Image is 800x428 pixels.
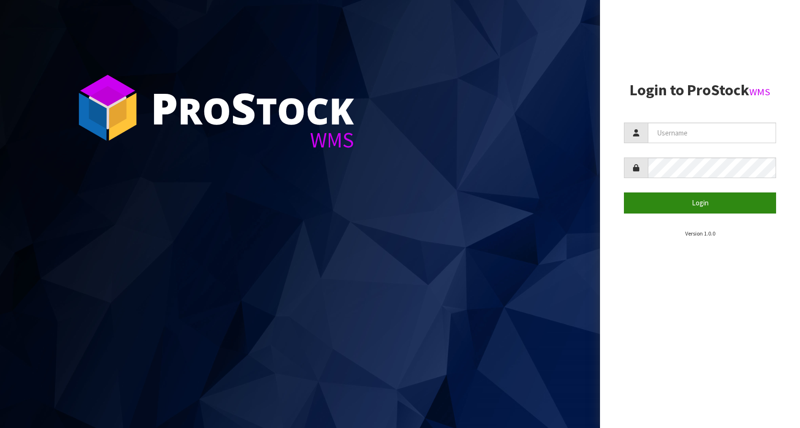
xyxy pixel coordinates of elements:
[151,86,354,129] div: ro tock
[749,86,770,98] small: WMS
[151,79,178,137] span: P
[72,72,144,144] img: ProStock Cube
[624,82,776,99] h2: Login to ProStock
[151,129,354,151] div: WMS
[231,79,256,137] span: S
[624,192,776,213] button: Login
[685,230,715,237] small: Version 1.0.0
[648,123,776,143] input: Username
